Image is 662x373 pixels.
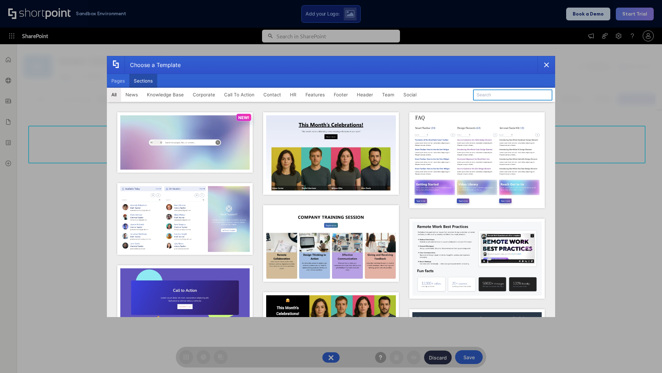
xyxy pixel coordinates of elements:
[238,115,249,120] p: NEW!
[628,340,662,373] iframe: Chat Widget
[399,88,421,102] button: Social
[473,89,552,101] input: Search
[142,88,188,102] button: Knowledge Base
[107,88,121,102] button: All
[129,74,157,88] button: Sections
[121,88,142,102] button: News
[378,88,399,102] button: Team
[188,88,220,102] button: Corporate
[220,88,259,102] button: Call To Action
[352,88,378,102] button: Header
[107,74,129,88] button: Pages
[301,88,329,102] button: Features
[329,88,352,102] button: Footer
[259,88,285,102] button: Contact
[124,56,181,74] div: Choose a Template
[107,56,555,317] div: template selector
[285,88,301,102] button: HR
